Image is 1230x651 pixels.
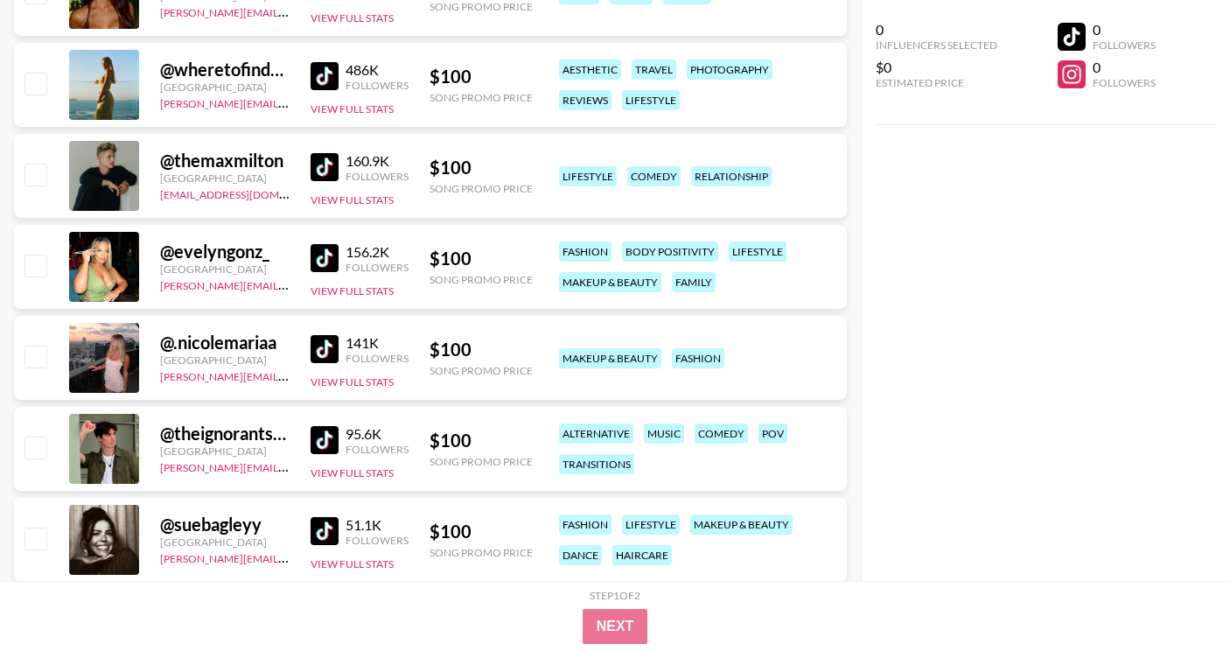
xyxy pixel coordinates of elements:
div: [GEOGRAPHIC_DATA] [160,262,290,276]
a: [PERSON_NAME][EMAIL_ADDRESS][PERSON_NAME][DOMAIN_NAME] [160,367,502,383]
div: travel [632,59,676,80]
div: Song Promo Price [430,91,533,104]
div: @ .nicolemariaa [160,332,290,353]
div: lifestyle [729,241,786,262]
button: Next [583,609,648,644]
div: Influencers Selected [876,38,997,52]
div: aesthetic [559,59,621,80]
div: Followers [346,352,409,365]
div: makeup & beauty [690,514,793,535]
div: family [672,272,716,292]
button: View Full Stats [311,466,394,479]
button: View Full Stats [311,193,394,206]
div: $ 100 [430,430,533,451]
div: fashion [672,348,724,368]
div: haircare [612,545,672,565]
a: [PERSON_NAME][EMAIL_ADDRESS][DOMAIN_NAME] [160,458,419,474]
div: lifestyle [622,90,680,110]
a: [PERSON_NAME][EMAIL_ADDRESS][PERSON_NAME][DOMAIN_NAME] [160,276,502,292]
div: 0 [1093,59,1156,76]
div: fashion [559,241,612,262]
div: $ 100 [430,157,533,178]
div: 160.9K [346,152,409,170]
div: [GEOGRAPHIC_DATA] [160,80,290,94]
div: 95.6K [346,425,409,443]
div: [GEOGRAPHIC_DATA] [160,444,290,458]
a: [PERSON_NAME][EMAIL_ADDRESS][DOMAIN_NAME] [160,94,419,110]
img: TikTok [311,244,339,272]
div: 141K [346,334,409,352]
div: Estimated Price [876,76,997,89]
div: body positivity [622,241,718,262]
button: View Full Stats [311,557,394,570]
div: Followers [346,443,409,456]
div: 51.1K [346,516,409,534]
div: dance [559,545,602,565]
img: TikTok [311,62,339,90]
div: $ 100 [430,521,533,542]
div: [GEOGRAPHIC_DATA] [160,171,290,185]
div: @ theignorantsnowman [160,423,290,444]
button: View Full Stats [311,284,394,297]
div: $ 100 [430,248,533,269]
img: TikTok [311,517,339,545]
div: Song Promo Price [430,364,533,377]
div: relationship [691,166,772,186]
div: music [644,423,684,444]
div: $ 100 [430,66,533,87]
div: Step 1 of 2 [590,589,640,602]
div: $ 100 [430,339,533,360]
div: @ themaxmilton [160,150,290,171]
div: @ wheretofindme [160,59,290,80]
a: [PERSON_NAME][EMAIL_ADDRESS][PERSON_NAME][DOMAIN_NAME] [160,3,502,19]
div: @ evelyngonz_ [160,241,290,262]
div: $0 [876,59,997,76]
div: reviews [559,90,612,110]
img: TikTok [311,335,339,363]
div: lifestyle [559,166,617,186]
div: [GEOGRAPHIC_DATA] [160,353,290,367]
div: Followers [1093,38,1156,52]
div: Song Promo Price [430,455,533,468]
div: 486K [346,61,409,79]
div: alternative [559,423,633,444]
img: TikTok [311,153,339,181]
div: lifestyle [622,514,680,535]
div: Followers [346,261,409,274]
img: TikTok [311,426,339,454]
div: transitions [559,454,634,474]
div: Song Promo Price [430,273,533,286]
div: comedy [627,166,681,186]
div: Song Promo Price [430,182,533,195]
div: Followers [346,170,409,183]
div: 156.2K [346,243,409,261]
div: photography [687,59,772,80]
div: comedy [695,423,748,444]
a: [PERSON_NAME][EMAIL_ADDRESS][DOMAIN_NAME] [160,549,419,565]
div: Song Promo Price [430,546,533,559]
div: @ suebagleyy [160,514,290,535]
div: pov [758,423,787,444]
button: View Full Stats [311,11,394,24]
div: Followers [346,79,409,92]
div: Followers [1093,76,1156,89]
div: makeup & beauty [559,348,661,368]
div: [GEOGRAPHIC_DATA] [160,535,290,549]
a: [EMAIL_ADDRESS][DOMAIN_NAME] [160,185,336,201]
div: makeup & beauty [559,272,661,292]
div: fashion [559,514,612,535]
div: Followers [346,534,409,547]
div: 0 [876,21,997,38]
div: 0 [1093,21,1156,38]
button: View Full Stats [311,102,394,115]
button: View Full Stats [311,375,394,388]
